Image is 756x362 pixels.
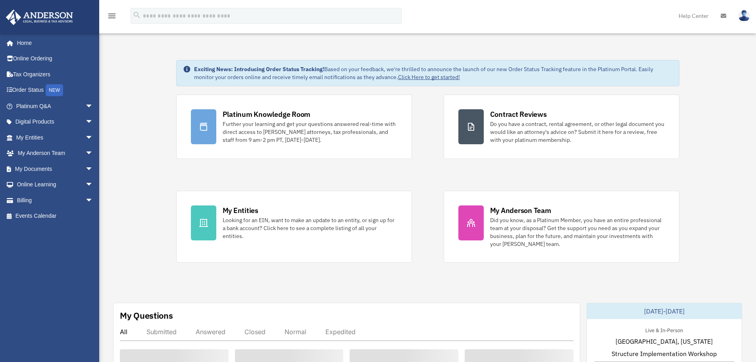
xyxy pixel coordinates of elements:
a: Click Here to get started! [398,74,460,81]
div: NEW [46,84,63,96]
span: Structure Implementation Workshop [612,349,717,358]
span: arrow_drop_down [85,192,101,209]
span: arrow_drop_down [85,161,101,177]
a: Online Learningarrow_drop_down [6,177,105,193]
div: [DATE]-[DATE] [587,303,742,319]
span: arrow_drop_down [85,130,101,146]
span: arrow_drop_down [85,177,101,193]
div: Platinum Knowledge Room [223,109,311,119]
a: Online Ordering [6,51,105,67]
i: menu [107,11,117,21]
img: User Pic [738,10,750,21]
div: All [120,328,127,336]
div: Submitted [146,328,177,336]
a: My Documentsarrow_drop_down [6,161,105,177]
a: Digital Productsarrow_drop_down [6,114,105,130]
a: Platinum Knowledge Room Further your learning and get your questions answered real-time with dire... [176,95,412,159]
div: Contract Reviews [490,109,547,119]
div: My Anderson Team [490,205,551,215]
div: Normal [285,328,306,336]
a: My Anderson Teamarrow_drop_down [6,145,105,161]
a: Events Calendar [6,208,105,224]
a: My Entities Looking for an EIN, want to make an update to an entity, or sign up for a bank accoun... [176,191,412,263]
div: Did you know, as a Platinum Member, you have an entire professional team at your disposal? Get th... [490,216,665,248]
div: My Questions [120,310,173,321]
div: Further your learning and get your questions answered real-time with direct access to [PERSON_NAM... [223,120,397,144]
div: Closed [244,328,265,336]
img: Anderson Advisors Platinum Portal [4,10,75,25]
a: Billingarrow_drop_down [6,192,105,208]
span: arrow_drop_down [85,145,101,162]
a: Tax Organizers [6,66,105,82]
a: Platinum Q&Aarrow_drop_down [6,98,105,114]
a: Contract Reviews Do you have a contract, rental agreement, or other legal document you would like... [444,95,679,159]
span: [GEOGRAPHIC_DATA], [US_STATE] [616,337,713,346]
i: search [133,11,141,19]
a: Order StatusNEW [6,82,105,99]
a: My Entitiesarrow_drop_down [6,130,105,145]
div: Answered [196,328,225,336]
div: Based on your feedback, we're thrilled to announce the launch of our new Order Status Tracking fe... [194,65,673,81]
span: arrow_drop_down [85,98,101,114]
div: Looking for an EIN, want to make an update to an entity, or sign up for a bank account? Click her... [223,216,397,240]
a: Home [6,35,101,51]
div: Do you have a contract, rental agreement, or other legal document you would like an attorney's ad... [490,120,665,144]
div: Live & In-Person [639,325,689,334]
div: Expedited [325,328,356,336]
a: My Anderson Team Did you know, as a Platinum Member, you have an entire professional team at your... [444,191,679,263]
div: My Entities [223,205,258,215]
a: menu [107,14,117,21]
strong: Exciting News: Introducing Order Status Tracking! [194,66,324,73]
span: arrow_drop_down [85,114,101,130]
